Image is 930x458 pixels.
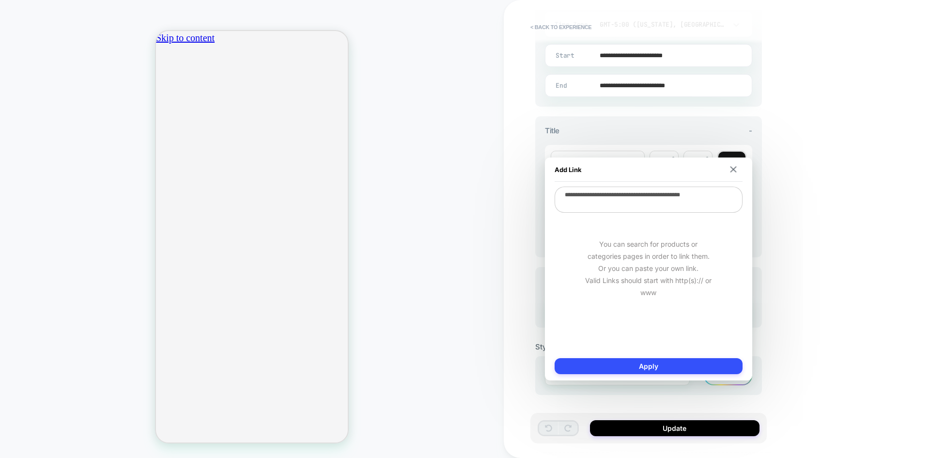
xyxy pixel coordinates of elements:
[535,342,762,351] div: Styling
[551,151,644,171] span: font
[749,126,752,135] span: -
[705,156,710,160] img: up
[555,358,743,374] button: Apply
[590,420,759,436] button: Update
[671,156,676,160] img: up
[526,19,596,35] button: < Back to experience
[555,214,743,323] div: You can search for products or categories pages in order to link them. Or you can paste your own ...
[730,166,736,173] img: close
[555,158,743,182] div: Add Link
[545,126,559,135] span: Title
